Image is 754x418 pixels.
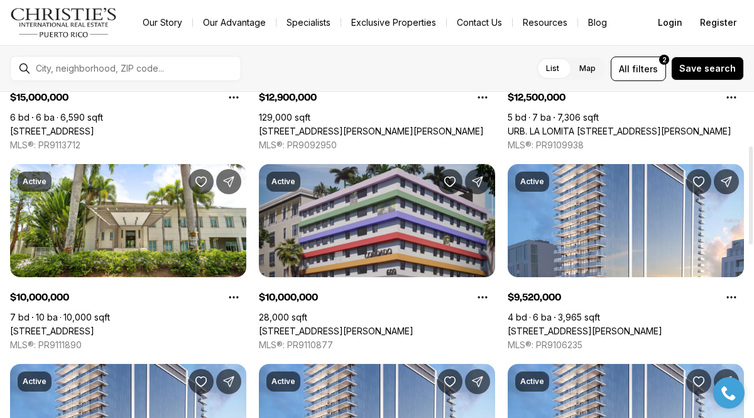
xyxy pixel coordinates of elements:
p: Active [520,377,544,387]
span: 2 [662,55,667,65]
button: Save Property: 1149 ASHFORD AVENUE VANDERBILT RESIDENCES #1701 [437,369,462,394]
button: Save Property: 609 CONDADO AVENUE [437,169,462,194]
a: 602 BARBOSA AVE, SAN JUAN PR, 00926 [259,126,484,137]
a: Resources [513,14,577,31]
button: Share Property [714,369,739,394]
button: Property options [221,285,246,310]
label: List [536,57,569,80]
p: Active [23,377,46,387]
p: Active [271,177,295,187]
a: Specialists [276,14,341,31]
button: Register [692,10,744,35]
span: Save search [679,63,736,74]
a: Our Advantage [193,14,276,31]
p: Active [271,377,295,387]
a: Blog [578,14,617,31]
button: Save search [671,57,744,80]
a: URB. LA LOMITA CALLE VISTA LINDA, GUAYNABO PR, 00969 [508,126,731,137]
a: 1149 ASHFORD AVENUE VANDERBILT RESIDENCES #1602, SAN JUAN PR, 00907 [508,326,662,337]
a: 9 CASTANA ST, GUAYNABO PR, 00968 [10,326,94,337]
button: Property options [719,85,744,110]
a: 609 CONDADO AVENUE, SAN JUAN PR, 00907 [259,326,413,337]
button: Share Property [465,169,490,194]
p: Active [520,177,544,187]
button: Share Property [216,369,241,394]
button: Property options [719,285,744,310]
button: Login [650,10,690,35]
button: Share Property [714,169,739,194]
label: Map [569,57,606,80]
a: 20 AMAPOLA ST, CAROLINA PR, 00979 [10,126,94,137]
button: Share Property [216,169,241,194]
button: Property options [221,85,246,110]
button: Contact Us [447,14,512,31]
button: Allfilters2 [611,57,666,81]
span: Register [700,18,736,28]
button: Save Property: 1149 ASHFORD AVENUE VANDERBILT RESIDENCES #1602 [686,169,711,194]
button: Save Property: 9 CASTANA ST [188,169,214,194]
button: Property options [470,285,495,310]
button: Save Property: 1149 ASHFORD AVENUE VANDERBILT RESIDENCES #902 [188,369,214,394]
a: Exclusive Properties [341,14,446,31]
span: All [619,62,630,75]
a: Our Story [133,14,192,31]
p: Active [23,177,46,187]
span: Login [658,18,682,28]
span: filters [632,62,658,75]
button: Save Property: 1149 ASHFORD AVENUE VANDERBILT RESIDENCES #1401 [686,369,711,394]
button: Property options [470,85,495,110]
button: Share Property [465,369,490,394]
img: logo [10,8,117,38]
